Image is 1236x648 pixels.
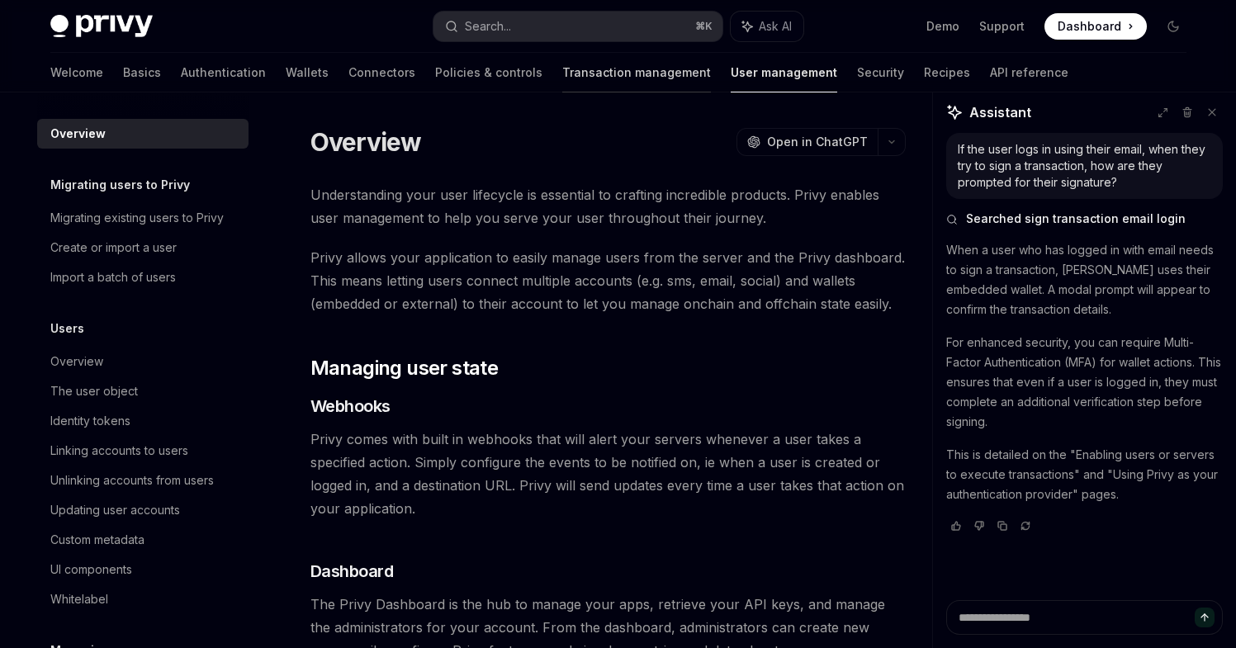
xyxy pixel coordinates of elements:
[731,53,837,92] a: User management
[310,560,394,583] span: Dashboard
[1044,13,1147,40] a: Dashboard
[50,500,180,520] div: Updating user accounts
[37,466,249,495] a: Unlinking accounts from users
[435,53,542,92] a: Policies & controls
[50,53,103,92] a: Welcome
[37,555,249,584] a: UI components
[979,18,1025,35] a: Support
[310,183,906,229] span: Understanding your user lifecycle is essential to crafting incredible products. Privy enables use...
[123,53,161,92] a: Basics
[50,589,108,609] div: Whitelabel
[37,263,249,292] a: Import a batch of users
[37,584,249,614] a: Whitelabel
[37,406,249,436] a: Identity tokens
[736,128,878,156] button: Open in ChatGPT
[348,53,415,92] a: Connectors
[37,347,249,376] a: Overview
[946,240,1223,319] p: When a user who has logged in with email needs to sign a transaction, [PERSON_NAME] uses their em...
[50,208,224,228] div: Migrating existing users to Privy
[50,175,190,195] h5: Migrating users to Privy
[37,203,249,233] a: Migrating existing users to Privy
[50,381,138,401] div: The user object
[562,53,711,92] a: Transaction management
[37,495,249,525] a: Updating user accounts
[50,441,188,461] div: Linking accounts to users
[50,319,84,338] h5: Users
[181,53,266,92] a: Authentication
[50,124,106,144] div: Overview
[50,530,144,550] div: Custom metadata
[310,246,906,315] span: Privy allows your application to easily manage users from the server and the Privy dashboard. Thi...
[50,471,214,490] div: Unlinking accounts from users
[924,53,970,92] a: Recipes
[310,355,499,381] span: Managing user state
[37,436,249,466] a: Linking accounts to users
[37,119,249,149] a: Overview
[695,20,713,33] span: ⌘ K
[958,141,1211,191] div: If the user logs in using their email, when they try to sign a transaction, how are they prompted...
[433,12,722,41] button: Search...⌘K
[50,411,130,431] div: Identity tokens
[767,134,868,150] span: Open in ChatGPT
[966,210,1186,227] span: Searched sign transaction email login
[50,15,153,38] img: dark logo
[37,525,249,555] a: Custom metadata
[50,560,132,579] div: UI components
[759,18,792,35] span: Ask AI
[286,53,329,92] a: Wallets
[310,395,391,418] span: Webhooks
[50,267,176,287] div: Import a batch of users
[946,210,1223,227] button: Searched sign transaction email login
[1058,18,1121,35] span: Dashboard
[731,12,803,41] button: Ask AI
[37,376,249,406] a: The user object
[37,233,249,263] a: Create or import a user
[310,428,906,520] span: Privy comes with built in webhooks that will alert your servers whenever a user takes a specified...
[857,53,904,92] a: Security
[946,445,1223,504] p: This is detailed on the "Enabling users or servers to execute transactions" and "Using Privy as y...
[310,127,422,157] h1: Overview
[465,17,511,36] div: Search...
[1160,13,1186,40] button: Toggle dark mode
[946,333,1223,432] p: For enhanced security, you can require Multi-Factor Authentication (MFA) for wallet actions. This...
[926,18,959,35] a: Demo
[50,238,177,258] div: Create or import a user
[990,53,1068,92] a: API reference
[1195,608,1215,627] button: Send message
[969,102,1031,122] span: Assistant
[50,352,103,371] div: Overview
